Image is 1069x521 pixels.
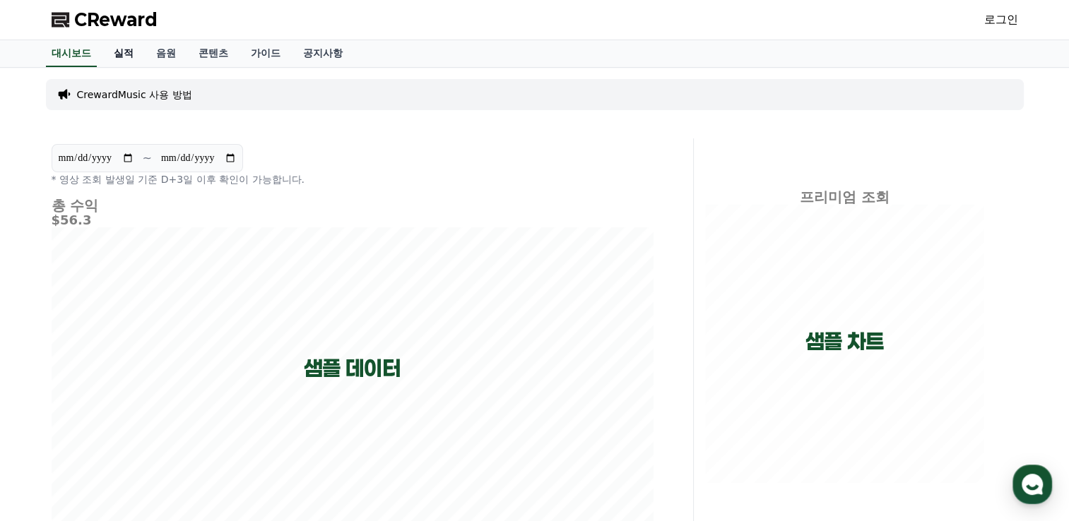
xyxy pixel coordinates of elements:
[240,40,292,67] a: 가이드
[93,404,182,439] a: 대화
[705,189,984,205] h4: 프리미엄 조회
[187,40,240,67] a: 콘텐츠
[292,40,354,67] a: 공지사항
[45,425,53,436] span: 홈
[52,8,158,31] a: CReward
[145,40,187,67] a: 음원
[52,213,654,227] h5: $56.3
[52,172,654,186] p: * 영상 조회 발생일 기준 D+3일 이후 확인이 가능합니다.
[805,329,884,354] p: 샘플 차트
[182,404,271,439] a: 설정
[218,425,235,436] span: 설정
[143,150,152,167] p: ~
[52,198,654,213] h4: 총 수익
[74,8,158,31] span: CReward
[304,356,401,381] p: 샘플 데이터
[4,404,93,439] a: 홈
[984,11,1018,28] a: 로그인
[46,40,97,67] a: 대시보드
[77,88,192,102] a: CrewardMusic 사용 방법
[129,426,146,437] span: 대화
[102,40,145,67] a: 실적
